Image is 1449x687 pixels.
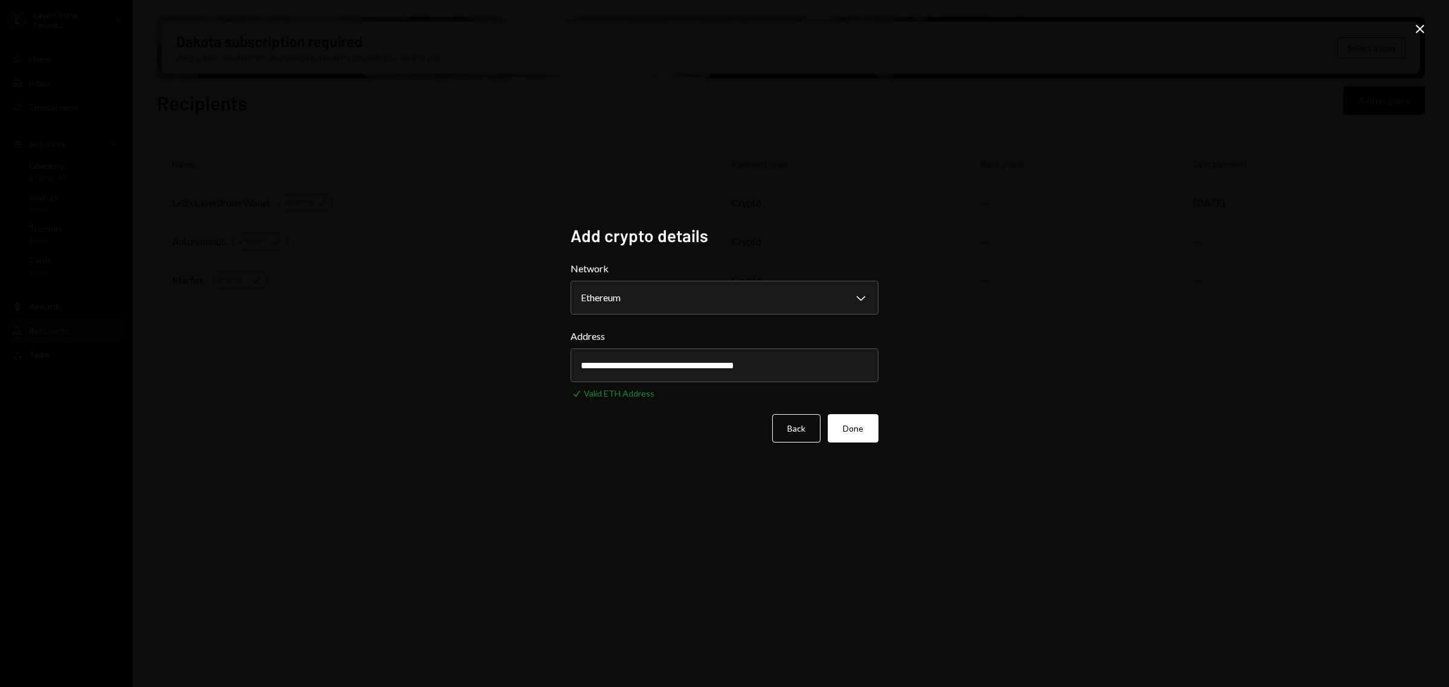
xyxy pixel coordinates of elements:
button: Network [571,281,878,315]
button: Back [772,414,820,443]
label: Network [571,261,878,276]
h2: Add crypto details [571,224,878,248]
label: Address [571,329,878,343]
div: Valid ETH Address [584,387,654,400]
button: Done [828,414,878,443]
